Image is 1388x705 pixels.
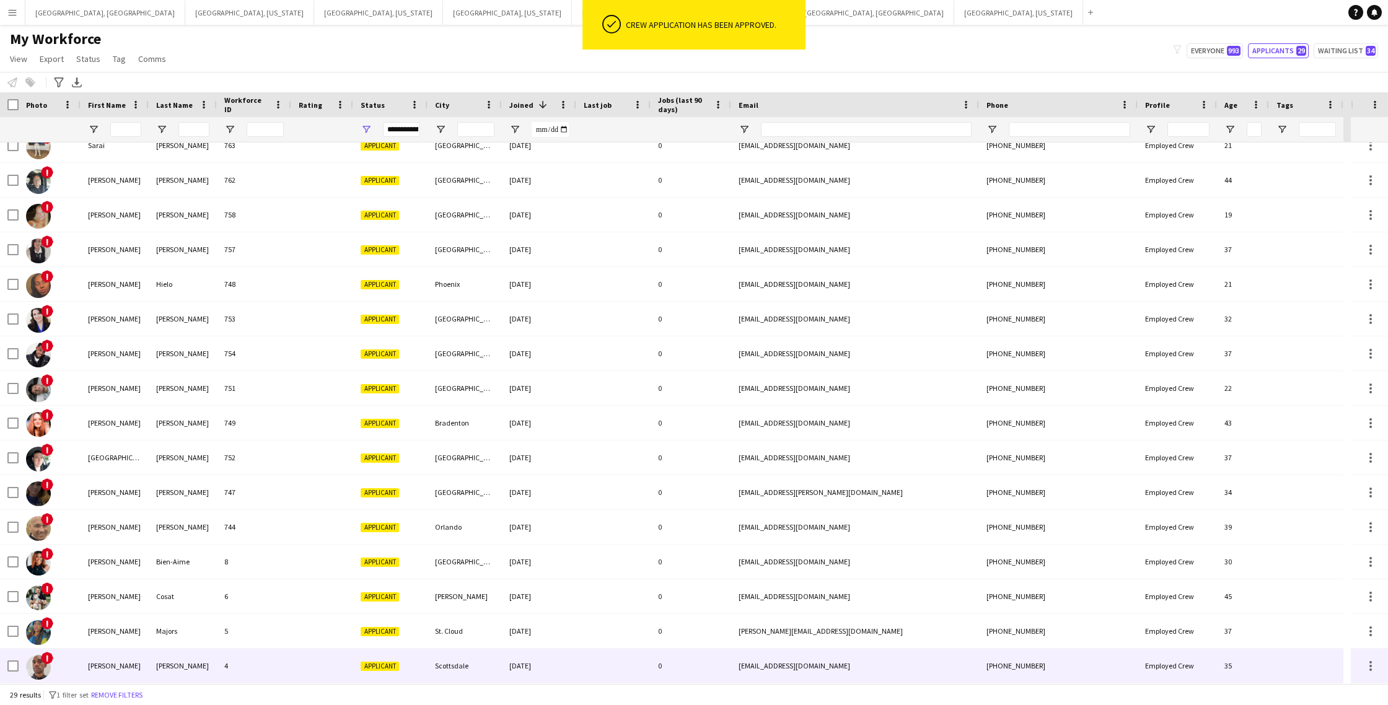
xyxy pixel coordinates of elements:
[731,267,979,301] div: [EMAIL_ADDRESS][DOMAIN_NAME]
[1247,122,1262,137] input: Age Filter Input
[361,124,372,135] button: Open Filter Menu
[651,371,731,405] div: 0
[361,384,399,393] span: Applicant
[26,377,51,402] img: Elmer Santiago
[247,122,284,137] input: Workforce ID Filter Input
[51,75,66,90] app-action-btn: Advanced filters
[81,579,149,613] div: [PERSON_NAME]
[1217,232,1269,266] div: 37
[435,100,449,110] span: City
[584,100,612,110] span: Last job
[361,349,399,359] span: Applicant
[731,302,979,336] div: [EMAIL_ADDRESS][DOMAIN_NAME]
[41,409,53,421] span: !
[502,371,576,405] div: [DATE]
[26,412,51,437] img: Shannon Jacobs
[1299,122,1336,137] input: Tags Filter Input
[217,336,291,370] div: 754
[651,649,731,683] div: 0
[361,176,399,185] span: Applicant
[1138,163,1217,197] div: Employed Crew
[89,688,145,702] button: Remove filters
[651,406,731,440] div: 0
[149,302,217,336] div: [PERSON_NAME]
[761,122,972,137] input: Email Filter Input
[739,100,758,110] span: Email
[361,453,399,463] span: Applicant
[731,232,979,266] div: [EMAIL_ADDRESS][DOMAIN_NAME]
[81,128,149,162] div: Sarai
[428,371,502,405] div: [GEOGRAPHIC_DATA]
[979,649,1138,683] div: [PHONE_NUMBER]
[428,232,502,266] div: [GEOGRAPHIC_DATA]
[651,128,731,162] div: 0
[26,655,51,680] img: Jayson Adams
[361,141,399,151] span: Applicant
[1138,232,1217,266] div: Employed Crew
[26,343,51,367] img: Dionte Rembert
[979,545,1138,579] div: [PHONE_NUMBER]
[1138,336,1217,370] div: Employed Crew
[149,336,217,370] div: [PERSON_NAME]
[149,475,217,509] div: [PERSON_NAME]
[502,163,576,197] div: [DATE]
[502,440,576,475] div: [DATE]
[41,305,53,317] span: !
[954,1,1083,25] button: [GEOGRAPHIC_DATA], [US_STATE]
[41,478,53,491] span: !
[1224,100,1237,110] span: Age
[1009,122,1130,137] input: Phone Filter Input
[217,649,291,683] div: 4
[81,336,149,370] div: [PERSON_NAME]
[1138,371,1217,405] div: Employed Crew
[658,95,709,114] span: Jobs (last 90 days)
[731,336,979,370] div: [EMAIL_ADDRESS][DOMAIN_NAME]
[428,579,502,613] div: [PERSON_NAME]
[979,232,1138,266] div: [PHONE_NUMBER]
[217,128,291,162] div: 763
[26,585,51,610] img: Jeffrey Cosat
[1145,100,1170,110] span: Profile
[88,100,126,110] span: First Name
[217,302,291,336] div: 753
[361,100,385,110] span: Status
[731,440,979,475] div: [EMAIL_ADDRESS][DOMAIN_NAME]
[81,545,149,579] div: [PERSON_NAME]
[217,232,291,266] div: 757
[299,100,322,110] span: Rating
[361,245,399,255] span: Applicant
[81,614,149,648] div: [PERSON_NAME]
[217,440,291,475] div: 752
[502,198,576,232] div: [DATE]
[428,649,502,683] div: Scottsdale
[651,163,731,197] div: 0
[428,267,502,301] div: Phoenix
[651,336,731,370] div: 0
[979,579,1138,613] div: [PHONE_NUMBER]
[1138,302,1217,336] div: Employed Crew
[731,510,979,544] div: [EMAIL_ADDRESS][DOMAIN_NAME]
[133,51,171,67] a: Comms
[979,198,1138,232] div: [PHONE_NUMBER]
[25,1,185,25] button: [GEOGRAPHIC_DATA], [GEOGRAPHIC_DATA]
[731,649,979,683] div: [EMAIL_ADDRESS][DOMAIN_NAME]
[138,53,166,64] span: Comms
[1217,545,1269,579] div: 30
[1276,124,1288,135] button: Open Filter Menu
[979,614,1138,648] div: [PHONE_NUMBER]
[217,510,291,544] div: 744
[502,267,576,301] div: [DATE]
[361,280,399,289] span: Applicant
[217,371,291,405] div: 751
[41,201,53,213] span: !
[443,1,572,25] button: [GEOGRAPHIC_DATA], [US_STATE]
[56,690,89,699] span: 1 filter set
[572,1,701,25] button: [GEOGRAPHIC_DATA], [US_STATE]
[81,649,149,683] div: [PERSON_NAME]
[979,302,1138,336] div: [PHONE_NUMBER]
[149,406,217,440] div: [PERSON_NAME]
[457,122,494,137] input: City Filter Input
[651,440,731,475] div: 0
[224,124,235,135] button: Open Filter Menu
[731,545,979,579] div: [EMAIL_ADDRESS][DOMAIN_NAME]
